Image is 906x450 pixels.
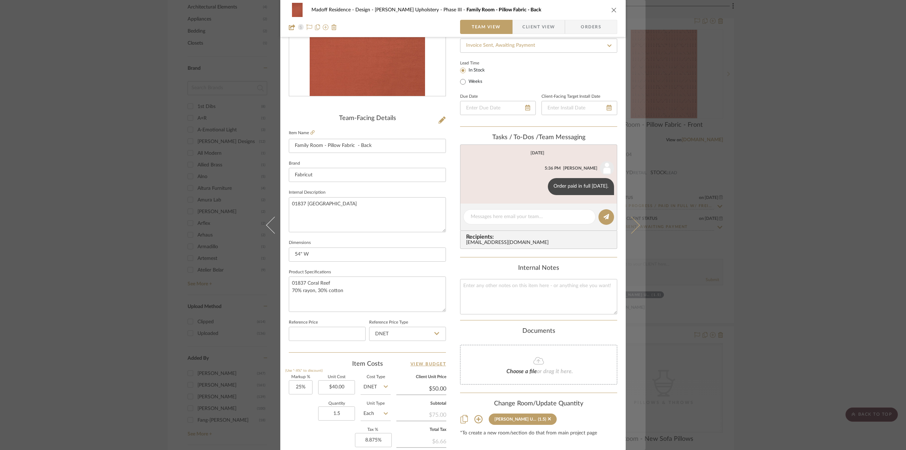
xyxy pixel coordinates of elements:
[396,402,446,405] label: Subtotal
[396,428,446,432] label: Total Tax
[396,408,446,421] div: $75.00
[460,101,536,115] input: Enter Due Date
[289,191,326,194] label: Internal Description
[289,321,318,324] label: Reference Price
[289,241,311,245] label: Dimensions
[460,431,617,436] div: *To create a new room/section do that from main project page
[411,360,446,368] a: View Budget
[361,402,391,405] label: Unit Type
[331,24,337,30] img: Remove from project
[573,20,609,34] span: Orders
[460,400,617,408] div: Change Room/Update Quantity
[492,134,539,141] span: Tasks / To-Dos /
[289,130,315,136] label: Item Name
[289,139,446,153] input: Enter Item Name
[311,7,375,12] span: Madoff Residence - Design
[611,7,617,13] button: close
[318,402,355,405] label: Quantity
[494,417,536,422] div: [PERSON_NAME] Upholstery - Phase III
[563,165,597,171] div: [PERSON_NAME]
[460,39,617,53] input: Type to Search…
[460,134,617,142] div: team Messaging
[472,20,501,34] span: Team View
[506,369,537,374] span: Choose a file
[289,375,312,379] label: Markup %
[396,434,446,447] div: $6.66
[289,360,446,368] div: Item Costs
[541,95,600,98] label: Client-Facing Target Install Date
[460,66,497,86] mat-radio-group: Select item type
[467,67,485,74] label: In Stock
[396,375,446,379] label: Client Unit Price
[545,165,561,171] div: 5:36 PM
[466,7,541,12] span: Family Room - Pillow Fabric - Back
[466,234,614,240] span: Recipients:
[467,79,482,85] label: Weeks
[318,375,355,379] label: Unit Cost
[355,428,391,432] label: Tax %
[538,417,546,422] div: (1.5)
[460,95,478,98] label: Due Date
[369,321,408,324] label: Reference Price Type
[375,7,466,12] span: [PERSON_NAME] Upholstery - Phase III
[466,240,614,246] div: [EMAIL_ADDRESS][DOMAIN_NAME]
[522,20,555,34] span: Client View
[289,162,300,165] label: Brand
[289,247,446,262] input: Enter the dimensions of this item
[289,270,331,274] label: Product Specifications
[289,168,446,182] input: Enter Brand
[548,178,614,195] div: Order paid in full [DATE].
[460,264,617,272] div: Internal Notes
[361,375,391,379] label: Cost Type
[600,161,614,175] img: user_avatar.png
[460,327,617,335] div: Documents
[289,115,446,123] div: Team-Facing Details
[460,60,497,66] label: Lead Time
[289,3,306,17] img: 61fa7737-ef81-4b12-b2a9-6ca765f0b9ad_48x40.jpg
[541,101,617,115] input: Enter Install Date
[537,369,573,374] span: or drag it here.
[531,150,544,155] div: [DATE]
